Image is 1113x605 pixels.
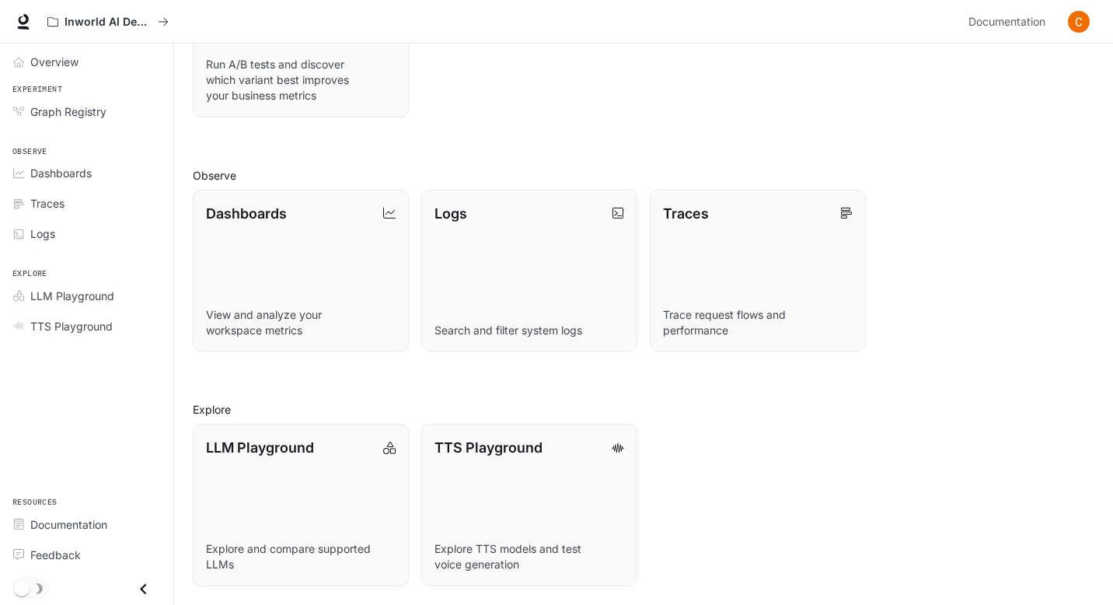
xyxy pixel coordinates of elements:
a: LLM PlaygroundExplore and compare supported LLMs [193,424,409,586]
a: Documentation [6,511,167,538]
a: Dashboards [6,159,167,187]
p: Run A/B tests and discover which variant best improves your business metrics [206,57,396,103]
span: Dark mode toggle [14,579,30,596]
a: DashboardsView and analyze your workspace metrics [193,190,409,352]
span: Graph Registry [30,103,106,120]
span: Dashboards [30,165,92,181]
a: Graph Registry [6,98,167,125]
p: Inworld AI Demos [65,16,152,29]
a: TTS Playground [6,313,167,340]
a: LogsSearch and filter system logs [421,190,637,352]
p: TTS Playground [434,437,543,458]
p: View and analyze your workspace metrics [206,307,396,338]
button: Close drawer [126,573,161,605]
a: Overview [6,48,167,75]
p: Logs [434,203,467,224]
a: Feedback [6,541,167,568]
p: Search and filter system logs [434,323,624,338]
p: Traces [663,203,709,224]
p: Dashboards [206,203,287,224]
a: Documentation [962,6,1057,37]
a: Logs [6,220,167,247]
span: Documentation [968,12,1045,32]
a: Traces [6,190,167,217]
span: Traces [30,195,65,212]
p: Explore TTS models and test voice generation [434,541,624,572]
h2: Explore [193,401,1094,418]
span: Logs [30,226,55,242]
p: LLM Playground [206,437,314,458]
span: Feedback [30,547,81,563]
p: Trace request flows and performance [663,307,853,338]
a: TracesTrace request flows and performance [650,190,866,352]
h2: Observe [193,167,1094,184]
a: LLM Playground [6,282,167,309]
a: TTS PlaygroundExplore TTS models and test voice generation [421,424,637,586]
span: TTS Playground [30,318,113,334]
p: Explore and compare supported LLMs [206,541,396,572]
span: Overview [30,54,79,70]
img: User avatar [1068,11,1090,33]
span: LLM Playground [30,288,114,304]
span: Documentation [30,516,107,533]
button: All workspaces [40,6,176,37]
button: User avatar [1063,6,1094,37]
